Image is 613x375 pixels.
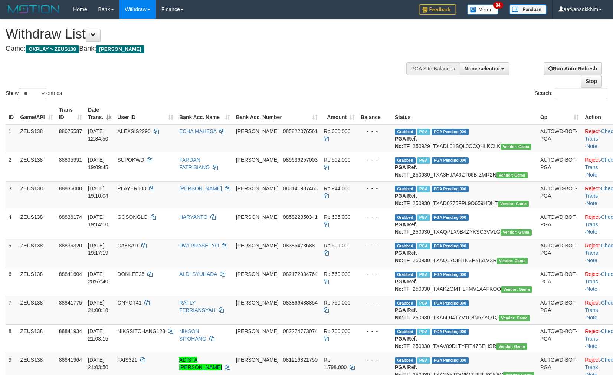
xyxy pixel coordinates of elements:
span: PGA Pending [432,243,469,249]
button: None selected [460,62,509,75]
th: Status [392,103,537,124]
a: Reject [585,243,600,249]
span: Grabbed [395,214,416,221]
span: 88836000 [59,185,82,191]
span: Copy 089636257003 to clipboard [283,157,318,163]
span: [DATE] 12:34:50 [88,128,108,142]
a: [PERSON_NAME] [179,185,222,191]
a: HARYANTO [179,214,207,220]
a: RAFLY FEBRIANSYAH [179,300,216,313]
span: Grabbed [395,272,416,278]
span: Marked by aafpengsreynich [417,129,430,135]
span: Rp 600.000 [324,128,350,134]
td: AUTOWD-BOT-PGA [537,153,582,181]
b: PGA Ref. No: [395,336,417,349]
span: OXPLAY > ZEUS138 [26,45,79,53]
td: 2 [6,153,17,181]
img: MOTION_logo.png [6,4,62,15]
td: TF_250930_TXAKZOMTILFMV1AAFKOO [392,267,537,296]
a: FARDAN FATRISIANO [179,157,210,170]
span: [PERSON_NAME] [236,243,279,249]
label: Show entries [6,88,62,99]
span: Vendor URL: https://trx31.1velocity.biz [501,229,532,236]
th: Bank Acc. Number: activate to sort column ascending [233,103,321,124]
span: Marked by aafkaynarin [417,329,430,335]
span: [PERSON_NAME] [236,128,279,134]
span: 88836320 [59,243,82,249]
a: NIKSON SITOHANG [179,328,206,342]
a: ADISTA [PERSON_NAME] [179,357,222,370]
span: [DATE] 21:00:18 [88,300,108,313]
span: Rp 502.000 [324,157,350,163]
td: TF_250930_TXAD0275FPL9O659HDHT [392,181,537,210]
a: Stop [581,75,602,88]
a: Note [586,229,597,235]
b: PGA Ref. No: [395,193,417,206]
div: - - - [361,213,389,221]
span: 88836174 [59,214,82,220]
span: [DATE] 21:03:50 [88,357,108,370]
td: 8 [6,324,17,353]
span: Marked by aafkaynarin [417,357,430,364]
td: TF_250930_TXA3HJA49ZT66BIZMR2N [392,153,537,181]
span: Copy 082172934764 to clipboard [283,271,318,277]
div: - - - [361,128,389,135]
th: Op: activate to sort column ascending [537,103,582,124]
td: TF_250930_TXAQL7CIHTNZPYI61VSR [392,239,537,267]
a: Reject [585,214,600,220]
td: AUTOWD-BOT-PGA [537,267,582,296]
td: 5 [6,239,17,267]
h1: Withdraw List [6,27,401,42]
span: PGA Pending [432,272,469,278]
span: [PERSON_NAME] [236,157,279,163]
img: panduan.png [509,4,547,14]
a: Run Auto-Refresh [544,62,602,75]
span: 88841934 [59,328,82,334]
span: 34 [493,2,503,9]
div: - - - [361,270,389,278]
span: Marked by aafkaynarin [417,300,430,306]
span: None selected [465,66,500,72]
td: 4 [6,210,17,239]
b: PGA Ref. No: [395,250,417,263]
span: ONYOT41 [117,300,141,306]
a: Reject [585,128,600,134]
td: 3 [6,181,17,210]
span: [PERSON_NAME] [236,357,279,363]
a: Note [586,257,597,263]
span: Marked by aafpengsreynich [417,157,430,164]
span: Vendor URL: https://trx31.1velocity.biz [496,172,528,178]
span: SUPOKWD [117,157,144,163]
span: Marked by aafpengsreynich [417,214,430,221]
span: Rp 944.000 [324,185,350,191]
span: Copy 08386473688 to clipboard [283,243,315,249]
td: AUTOWD-BOT-PGA [537,296,582,324]
th: Amount: activate to sort column ascending [321,103,358,124]
span: PGA Pending [432,300,469,306]
a: Reject [585,328,600,334]
a: Note [586,143,597,149]
span: Vendor URL: https://trx31.1velocity.biz [499,315,530,321]
td: AUTOWD-BOT-PGA [537,324,582,353]
a: ALDI SYUHADA [179,271,217,277]
td: ZEUS138 [17,324,56,353]
div: - - - [361,356,389,364]
span: Rp 1.798.000 [324,357,347,370]
span: Copy 081216821750 to clipboard [283,357,318,363]
td: AUTOWD-BOT-PGA [537,210,582,239]
span: 88835991 [59,157,82,163]
a: Note [586,343,597,349]
a: Reject [585,300,600,306]
td: TF_250930_TXA6F04TYV1C8N5ZYQ1Q [392,296,537,324]
span: Rp 560.000 [324,271,350,277]
span: Marked by aafpengsreynich [417,186,430,192]
td: ZEUS138 [17,210,56,239]
span: Vendor URL: https://trx31.1velocity.biz [497,258,528,264]
td: TF_250930_TXAV89DLTYFIT47BEHSR [392,324,537,353]
h4: Game: Bank: [6,45,401,53]
td: ZEUS138 [17,124,56,153]
span: Copy 082274773074 to clipboard [283,328,318,334]
td: AUTOWD-BOT-PGA [537,124,582,153]
span: Marked by aafpengsreynich [417,272,430,278]
b: PGA Ref. No: [395,221,417,235]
